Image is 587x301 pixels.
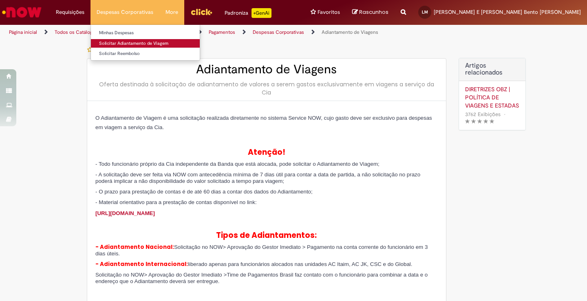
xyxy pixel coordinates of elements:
[190,6,212,18] img: click_logo_yellow_360x200.png
[56,8,84,16] span: Requisições
[91,39,200,48] a: Solicitar Adiantamento de Viagem
[359,8,388,16] span: Rascunhos
[95,260,188,268] span: - Adiantamento Internacional:
[97,8,153,16] span: Despesas Corporativas
[95,161,380,167] span: - Todo funcionário próprio da Cia independente da Banda que está alocada, pode solicitar o Adiant...
[352,9,388,16] a: Rascunhos
[90,24,200,61] ul: Despesas Corporativas
[465,62,519,77] h3: Artigos relacionados
[434,9,581,15] span: [PERSON_NAME] E [PERSON_NAME] Bento [PERSON_NAME]
[216,230,317,241] span: Tipos de Adiantamentos:
[95,210,155,216] a: [URL][DOMAIN_NAME]
[318,8,340,16] span: Favoritos
[95,80,438,97] div: Oferta destinada à solicitação de adiantamento de valores a serem gastos exclusivamente em viagen...
[55,29,98,35] a: Todos os Catálogos
[95,189,313,195] span: - O prazo para prestação de contas é de até 60 dias a contar dos dados do Adiantamento;
[252,8,271,18] p: +GenAi
[87,41,158,58] button: Adicionar a Favoritos
[188,261,412,267] span: liberado apenas para funcionários alocados nas unidades AC Itaim, AC JK, CSC e do Global.
[9,29,37,35] a: Página inicial
[6,25,385,40] ul: Trilhas de página
[225,8,271,18] div: Padroniza
[91,29,200,37] a: Minhas Despesas
[465,85,519,110] a: DIRETRIZES OBZ | POLÍTICA DE VIAGENS E ESTADAS
[95,171,420,184] span: - A solicitação deve ser feita via NOW com antecedência mínima de 7 dias útil para contar a data ...
[95,243,174,251] span: - Adiantamento Nacional:
[95,199,257,205] span: - Material orientativo para a prestação de contas disponível no link:
[91,49,200,58] a: Solicitar Reembolso
[95,115,432,130] span: O Adiantamento de Viagem é uma solicitação realizada diretamente no sistema Service NOW, cujo gas...
[465,111,501,118] span: 3762 Exibições
[422,9,428,15] span: LM
[209,29,235,35] a: Pagamentos
[502,109,507,120] span: •
[95,272,428,284] span: Solicitação no NOW> Aprovação do Gestor Imediato >Time de Pagamentos Brasil faz contato com o fun...
[95,63,438,76] h2: Adiantamento de Viagens
[248,147,285,158] span: Atenção!
[253,29,304,35] a: Despesas Corporativas
[322,29,378,35] a: Adiantamento de Viagens
[95,244,428,257] span: Solicitação no NOW> Aprovação do Gestor Imediato > Pagamento na conta corrente do funcionário em ...
[1,4,43,20] img: ServiceNow
[166,8,178,16] span: More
